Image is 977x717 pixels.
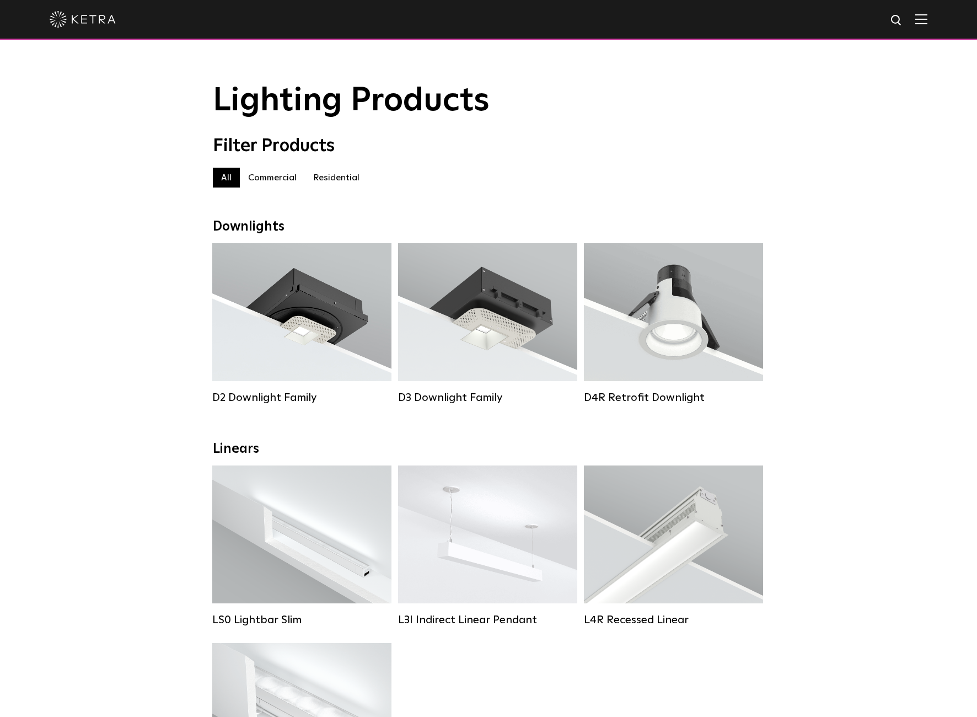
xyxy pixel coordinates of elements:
a: D2 Downlight Family Lumen Output:1200Colors:White / Black / Gloss Black / Silver / Bronze / Silve... [212,243,391,404]
label: Commercial [240,168,305,188]
label: Residential [305,168,368,188]
label: All [213,168,240,188]
img: Hamburger%20Nav.svg [915,14,927,24]
a: D3 Downlight Family Lumen Output:700 / 900 / 1100Colors:White / Black / Silver / Bronze / Paintab... [398,243,577,404]
a: L3I Indirect Linear Pendant Lumen Output:400 / 600 / 800 / 1000Housing Colors:White / BlackContro... [398,465,577,627]
div: Filter Products [213,136,764,157]
a: D4R Retrofit Downlight Lumen Output:800Colors:White / BlackBeam Angles:15° / 25° / 40° / 60°Watta... [584,243,763,404]
div: D4R Retrofit Downlight [584,391,763,404]
img: search icon [890,14,904,28]
div: LS0 Lightbar Slim [212,613,391,627]
img: ketra-logo-2019-white [50,11,116,28]
span: Lighting Products [213,84,490,117]
div: Downlights [213,219,764,235]
a: L4R Recessed Linear Lumen Output:400 / 600 / 800 / 1000Colors:White / BlackControl:Lutron Clear C... [584,465,763,627]
div: Linears [213,441,764,457]
div: L4R Recessed Linear [584,613,763,627]
div: D3 Downlight Family [398,391,577,404]
a: LS0 Lightbar Slim Lumen Output:200 / 350Colors:White / BlackControl:X96 Controller [212,465,391,627]
div: L3I Indirect Linear Pendant [398,613,577,627]
div: D2 Downlight Family [212,391,391,404]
